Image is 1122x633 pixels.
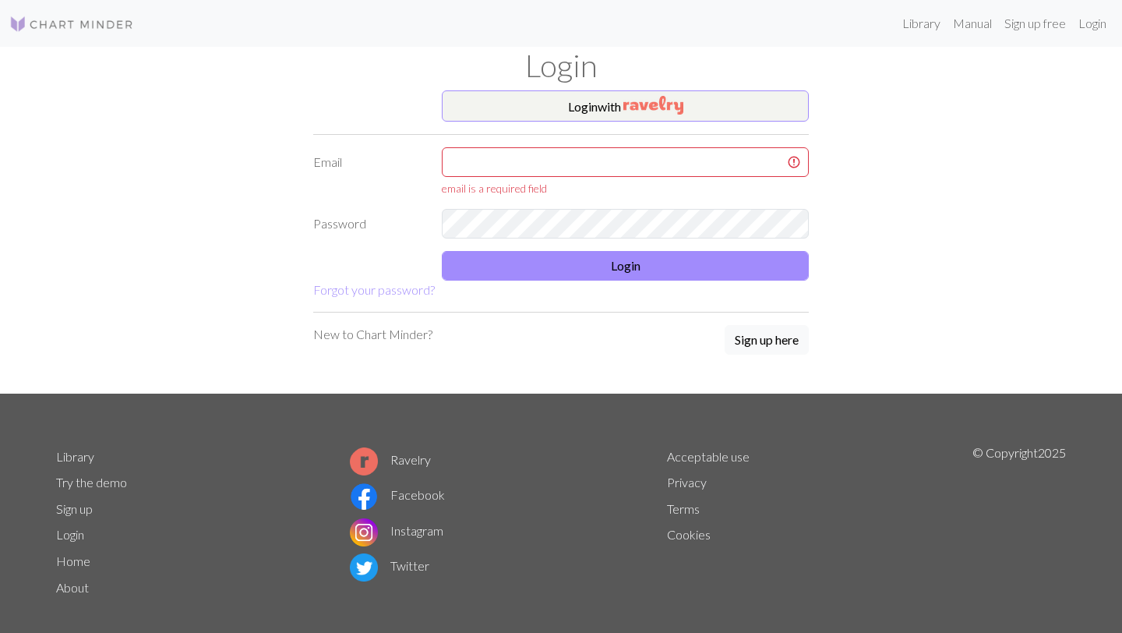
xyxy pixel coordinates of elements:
a: Sign up free [998,8,1072,39]
button: Sign up here [725,325,809,355]
a: Home [56,553,90,568]
div: email is a required field [442,180,809,196]
p: © Copyright 2025 [972,444,1066,601]
a: Forgot your password? [313,282,435,297]
a: Terms [667,501,700,516]
a: Library [896,8,947,39]
a: Sign up here [725,325,809,356]
a: Acceptable use [667,449,750,464]
a: Try the demo [56,475,127,490]
img: Ravelry [623,96,683,115]
a: Login [1072,8,1113,39]
a: Manual [947,8,998,39]
a: Privacy [667,475,707,490]
img: Instagram logo [350,518,378,546]
a: Library [56,449,94,464]
a: Instagram [350,523,443,538]
button: Loginwith [442,90,809,122]
img: Facebook logo [350,483,378,511]
img: Logo [9,15,134,34]
h1: Login [47,47,1075,84]
img: Twitter logo [350,553,378,582]
label: Password [304,209,432,239]
button: Login [442,251,809,281]
a: Twitter [350,558,429,573]
img: Ravelry logo [350,447,378,476]
a: Facebook [350,487,445,502]
a: Login [56,527,84,542]
a: Sign up [56,501,93,516]
label: Email [304,147,432,196]
a: Cookies [667,527,711,542]
p: New to Chart Minder? [313,325,432,344]
a: About [56,580,89,595]
a: Ravelry [350,452,431,467]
